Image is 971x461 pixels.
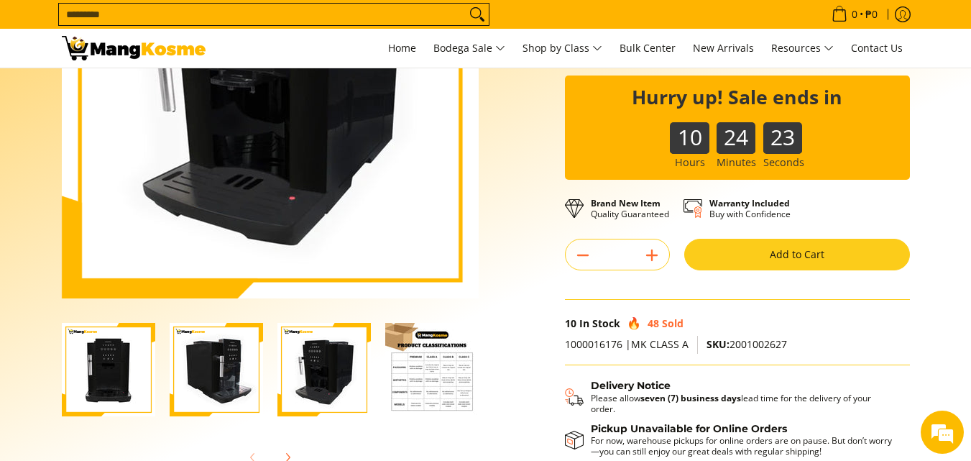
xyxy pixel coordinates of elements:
nav: Main Menu [220,29,910,68]
a: Home [381,29,423,68]
span: 0 [850,9,860,19]
span: In Stock [579,316,620,330]
span: Bulk Center [620,41,676,55]
strong: Brand New Item [591,197,661,209]
strong: Warranty Included [709,197,790,209]
p: Quality Guaranteed [591,198,669,219]
img: Condura Automatic Espresso Machine (Class A)-3 [277,323,371,416]
img: Condura Automatic Espresso Machine (Class A)-2 [170,323,263,416]
button: Add [635,244,669,267]
strong: Pickup Unavailable for Online Orders [591,422,787,435]
div: Chat with us now [75,81,241,99]
a: Resources [764,29,841,68]
span: SKU: [707,337,730,351]
span: • [827,6,882,22]
span: Home [388,41,416,55]
span: Shop by Class [523,40,602,58]
div: Minimize live chat window [236,7,270,42]
b: 24 [717,122,755,139]
a: New Arrivals [686,29,761,68]
p: Buy with Confidence [709,198,791,219]
span: ₱0 [863,9,880,19]
a: Contact Us [844,29,910,68]
a: Shop by Class [515,29,609,68]
span: Contact Us [851,41,903,55]
span: 2001002627 [707,337,787,351]
b: 10 [670,122,709,139]
span: Sold [662,316,684,330]
img: Condura Automatic Espresso Machine (Class A)-1 [62,323,155,416]
p: For now, warehouse pickups for online orders are on pause. But don’t worry—you can still enjoy ou... [591,435,896,457]
textarea: Type your message and hit 'Enter' [7,308,274,358]
button: Subtract [566,244,600,267]
button: Add to Cart [684,239,910,270]
b: 23 [763,122,802,139]
a: Bodega Sale [426,29,512,68]
span: 48 [648,316,659,330]
span: Bodega Sale [433,40,505,58]
button: Shipping & Delivery [565,380,896,414]
strong: seven (7) business days [640,392,741,404]
a: Bulk Center [612,29,683,68]
strong: Delivery Notice [591,379,671,392]
span: 1000016176 |MK CLASS A [565,337,689,351]
img: Condura Automatic Espresso Machine - Pamasko Sale l Mang Kosme [62,36,206,60]
span: 10 [565,316,576,330]
span: We're online! [83,139,198,284]
span: New Arrivals [693,41,754,55]
img: Condura Automatic Espresso Machine (Class A)-4 [385,323,479,416]
button: Search [466,4,489,25]
span: Resources [771,40,834,58]
p: Please allow lead time for the delivery of your order. [591,393,896,414]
